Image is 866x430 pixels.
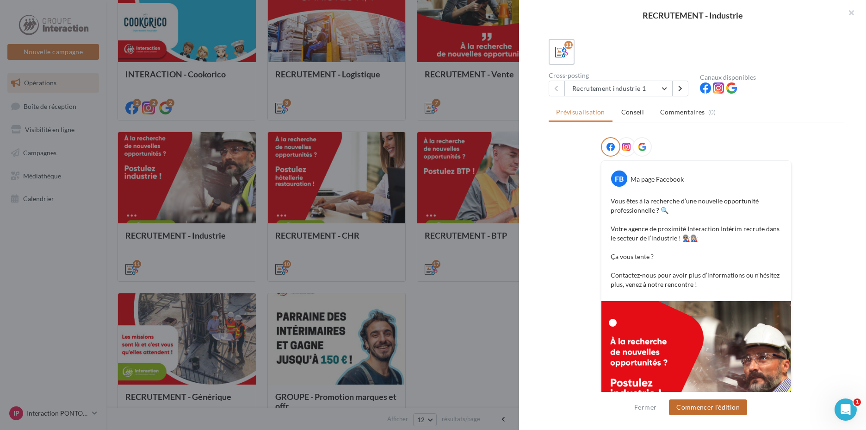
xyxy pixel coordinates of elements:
span: Commentaires [660,107,705,117]
iframe: Intercom live chat [835,398,857,421]
button: Commencer l'édition [669,399,747,415]
div: Canaux disponibles [700,74,844,81]
div: Ma page Facebook [631,175,684,184]
button: Fermer [631,402,660,413]
button: Recrutement industrie 1 [564,81,673,96]
p: Vous êtes à la recherche d’une nouvelle opportunité professionnelle ? 🔍 Votre agence de proximité... [611,196,782,289]
div: Cross-posting [549,72,693,79]
div: FB [611,171,627,187]
div: RECRUTEMENT - Industrie [534,11,851,19]
span: Conseil [621,108,644,116]
span: (0) [708,108,716,116]
div: 11 [564,41,573,49]
span: 1 [854,398,861,406]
